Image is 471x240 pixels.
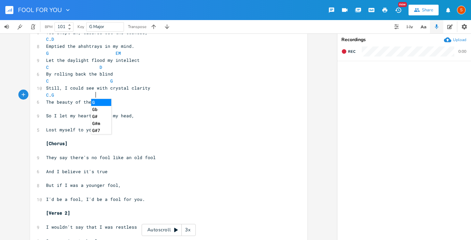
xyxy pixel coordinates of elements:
span: [Verse 2] [46,210,70,216]
div: 0:00 [458,49,466,53]
span: C [46,64,49,70]
div: Recordings [341,37,467,42]
span: D [51,36,54,42]
span: EM [116,50,121,56]
div: BPM [45,25,52,29]
span: Emptied the ahshtrays in my mind. [46,43,134,49]
span: G [46,50,49,56]
span: The beauty of the view, [46,99,108,105]
li: G#m [91,120,111,127]
span: C [46,92,49,98]
button: Upload [444,36,466,43]
span: D [100,64,102,70]
div: Upload [453,37,466,42]
span: By rolling back the blind [46,71,113,77]
span: . [46,92,54,98]
button: New [391,4,405,16]
button: S [457,2,466,18]
div: Key [77,25,84,29]
span: G [110,78,113,84]
span: And I believe it's true [46,168,108,174]
span: C [46,36,49,42]
li: G [91,99,111,106]
div: Autoscroll [142,224,196,236]
li: G# [91,113,111,120]
div: Transpose [128,25,146,29]
span: So I let my heart outrun my head, [46,113,134,119]
button: Rec [339,46,358,57]
div: 3x [182,224,194,236]
span: Still, I could see with crystal clarity [46,85,150,91]
span: G [51,92,54,98]
div: Spike Lancaster + Ernie Whalley [457,6,466,14]
span: G Major [89,24,104,30]
span: I'd be a fool, I'd be a fool for you. [46,196,145,202]
span: [Chorus] [46,140,67,146]
div: Share [422,7,433,13]
span: Let the daylight flood my intellect [46,57,140,63]
span: Rec [348,49,355,54]
span: FOOL FOR YOU [18,7,62,13]
span: . [46,36,54,42]
button: Share [409,5,439,15]
li: G#7 [91,127,111,134]
li: Gb [91,106,111,113]
span: I wouldn't say that I was restless [46,224,137,230]
span: But if I was a younger fool, [46,182,121,188]
span: C [46,78,49,84]
div: New [398,2,407,7]
span: You swept in, cleared out the cobwebs, [46,29,148,35]
span: Lost myself to you. [46,127,97,133]
span: They say there's no fool like an old fool [46,154,156,160]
